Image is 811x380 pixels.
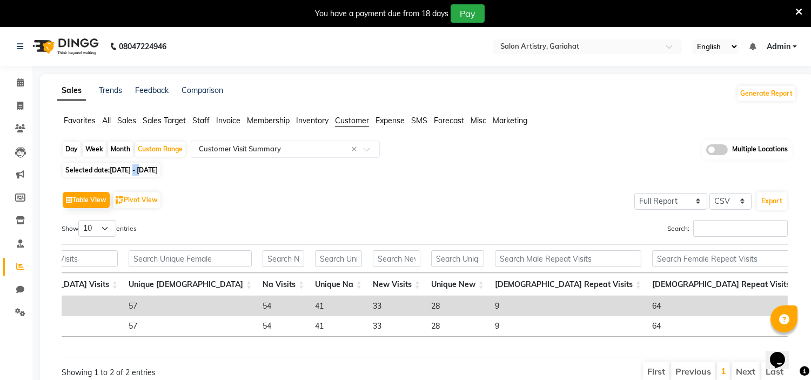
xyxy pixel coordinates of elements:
span: Marketing [493,116,527,125]
div: Month [108,142,133,157]
td: 9 [490,296,647,316]
span: Selected date: [63,163,160,177]
th: Unique New: activate to sort column ascending [426,273,490,296]
td: 64 [647,316,804,336]
td: 57 [123,296,257,316]
input: Search Unique Female [129,250,252,267]
span: Clear all [351,144,360,155]
th: Unique Na: activate to sort column ascending [310,273,367,296]
span: All [102,116,111,125]
td: 54 [257,316,310,336]
span: Expense [376,116,405,125]
td: 33 [367,296,426,316]
input: Search Unique Na [315,250,362,267]
th: Na Visits: activate to sort column ascending [257,273,310,296]
img: pivot.png [116,196,124,204]
th: Unique Female: activate to sort column ascending [123,273,257,296]
select: Showentries [78,220,116,237]
a: Feedback [135,85,169,95]
td: 28 [426,316,490,336]
input: Search Male Repeat Visits [495,250,641,267]
b: 08047224946 [119,31,166,62]
span: Membership [247,116,290,125]
label: Show entries [62,220,137,237]
input: Search Na Visits [263,250,304,267]
a: Comparison [182,85,223,95]
iframe: chat widget [766,337,800,369]
td: 64 [647,296,804,316]
td: 57 [123,316,257,336]
span: SMS [411,116,427,125]
span: Sales [117,116,136,125]
button: Generate Report [738,86,795,101]
div: Week [83,142,106,157]
a: Trends [99,85,122,95]
span: Misc [471,116,486,125]
td: 33 [367,316,426,336]
span: Sales Target [143,116,186,125]
span: [DATE] - [DATE] [110,166,158,174]
th: New Visits: activate to sort column ascending [367,273,426,296]
span: Favorites [64,116,96,125]
button: Export [757,192,787,210]
button: Pay [451,4,485,23]
div: You have a payment due from 18 days [315,8,448,19]
td: 28 [426,296,490,316]
input: Search Unique New [431,250,484,267]
img: logo [28,31,102,62]
td: 9 [490,316,647,336]
button: Pivot View [113,192,160,208]
span: Inventory [296,116,329,125]
button: Table View [63,192,110,208]
a: Sales [57,81,86,101]
span: Staff [192,116,210,125]
td: 54 [257,296,310,316]
div: Custom Range [135,142,185,157]
input: Search Female Repeat Visits [652,250,799,267]
input: Search New Visits [373,250,420,267]
th: Female Repeat Visits: activate to sort column ascending [647,273,804,296]
span: Multiple Locations [732,144,788,155]
div: Day [63,142,81,157]
a: 1 [721,365,726,376]
div: Showing 1 to 2 of 2 entries [62,361,355,378]
td: 41 [310,316,367,336]
span: Admin [767,41,790,52]
span: Invoice [216,116,240,125]
td: 41 [310,296,367,316]
span: Forecast [434,116,464,125]
span: Customer [335,116,369,125]
label: Search: [667,220,788,237]
th: Male Repeat Visits: activate to sort column ascending [490,273,647,296]
input: Search: [693,220,788,237]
